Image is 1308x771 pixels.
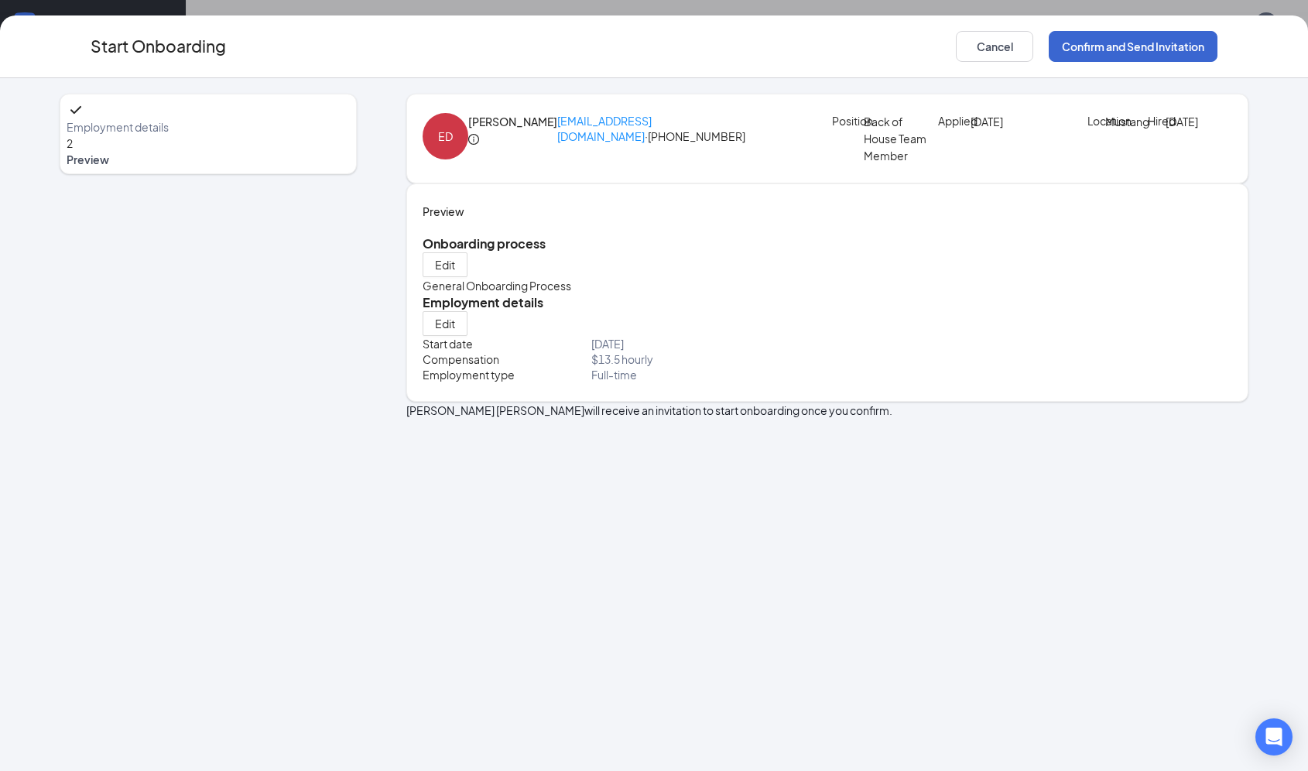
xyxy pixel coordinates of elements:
[591,351,827,367] p: $ 13.5 hourly
[971,113,1035,130] p: [DATE]
[423,235,1232,252] h5: Onboarding process
[91,33,226,59] h3: Start Onboarding
[423,311,467,336] button: Edit
[591,336,827,351] p: [DATE]
[938,113,970,128] p: Applied
[468,113,557,130] h4: [PERSON_NAME]
[435,316,455,331] span: Edit
[1105,113,1142,130] p: Mustang
[1148,113,1166,128] p: Hired
[67,136,73,150] span: 2
[1049,31,1217,62] button: Confirm and Send Invitation
[423,252,467,277] button: Edit
[423,279,571,293] span: General Onboarding Process
[67,119,350,135] span: Employment details
[423,367,591,382] p: Employment type
[438,128,453,145] div: ED
[423,294,1232,311] h5: Employment details
[67,101,85,119] svg: Checkmark
[864,113,928,164] p: Back of House Team Member
[423,203,1232,220] h4: Preview
[67,152,350,167] span: Preview
[435,257,455,272] span: Edit
[1255,718,1293,756] div: Open Intercom Messenger
[468,134,479,145] span: info-circle
[1166,113,1202,130] p: [DATE]
[423,336,591,351] p: Start date
[591,367,827,382] p: Full-time
[406,402,1248,419] p: [PERSON_NAME] [PERSON_NAME] will receive an invitation to start onboarding once you confirm.
[956,31,1033,62] button: Cancel
[423,351,591,367] p: Compensation
[832,113,864,128] p: Position
[1087,113,1105,128] p: Location
[557,114,652,143] a: [EMAIL_ADDRESS][DOMAIN_NAME]
[557,113,832,149] p: · [PHONE_NUMBER]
